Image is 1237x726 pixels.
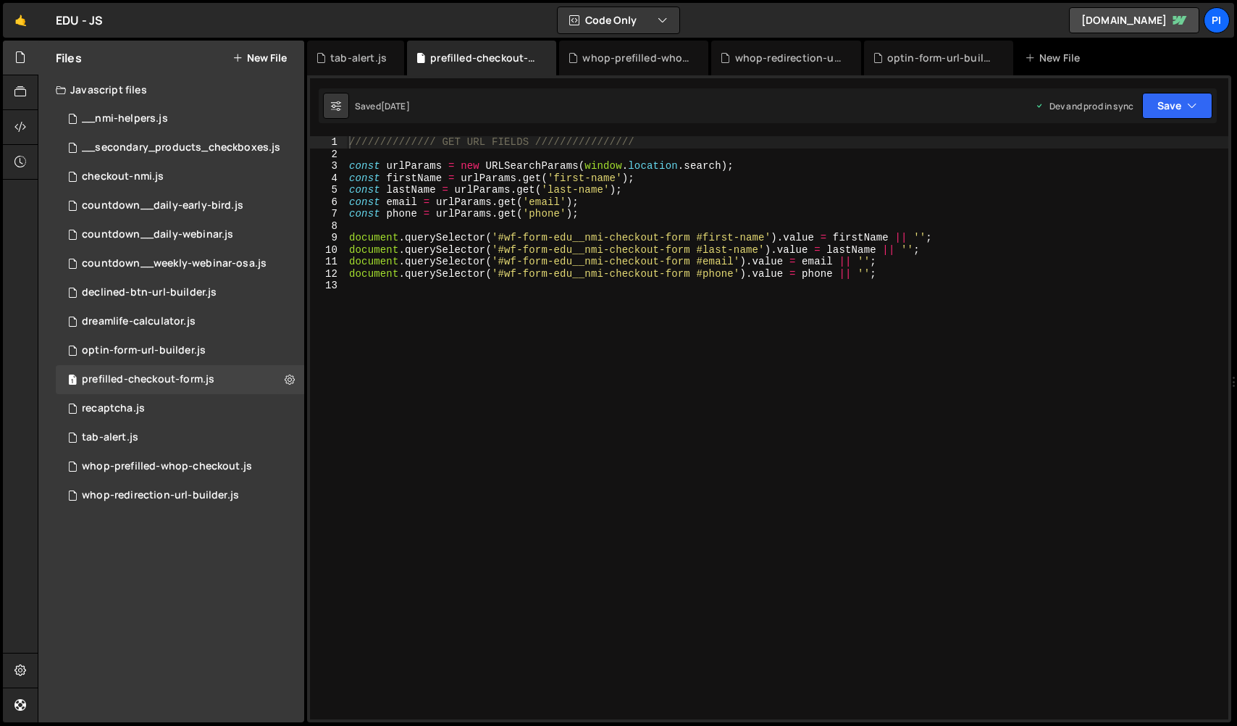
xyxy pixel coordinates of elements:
div: countdown__weekly-webinar-osa.js [82,257,267,270]
div: declined-btn-url-builder.js [82,286,217,299]
div: Javascript files [38,75,304,104]
div: 12844/31643.js [56,249,304,278]
div: 8 [310,220,347,233]
div: New File [1025,51,1086,65]
div: 12844/36864.js [56,220,304,249]
a: Pi [1204,7,1230,33]
h2: Files [56,50,82,66]
div: optin-form-url-builder.js [887,51,996,65]
div: tab-alert.js [330,51,387,65]
div: 12844/47138.js [56,452,304,481]
div: 12844/34738.js [56,394,304,423]
div: countdown__daily-webinar.js [82,228,233,241]
div: 13 [310,280,347,292]
div: whop-redirection-url-builder.js [735,51,844,65]
button: Code Only [558,7,679,33]
div: checkout-nmi.js [82,170,164,183]
div: 12844/35707.js [56,191,304,220]
div: prefilled-checkout-form.js [430,51,539,65]
span: 1 [68,375,77,387]
div: 12844/31893.js [56,336,304,365]
div: 12844/34969.js [56,307,304,336]
div: whop-redirection-url-builder.js [56,481,304,510]
div: recaptcha.js [82,402,145,415]
div: 3 [310,160,347,172]
div: 12844/31459.js [56,162,304,191]
div: 4 [310,172,347,185]
div: whop-prefilled-whop-checkout.js [82,460,252,473]
button: Save [1142,93,1212,119]
div: 12844/31703.js [56,133,309,162]
div: 12844/31896.js [56,278,304,307]
a: [DOMAIN_NAME] [1069,7,1199,33]
div: 10 [310,244,347,256]
div: whop-prefilled-whop-checkout.js [582,51,691,65]
div: 6 [310,196,347,209]
a: 🤙 [3,3,38,38]
div: prefilled-checkout-form.js [82,373,214,386]
div: countdown__daily-early-bird.js [82,199,243,212]
div: [DATE] [381,100,410,112]
div: 1 [310,136,347,149]
div: whop-redirection-url-builder.js [82,489,239,502]
div: __secondary_products_checkboxes.js [82,141,280,154]
button: New File [232,52,287,64]
div: Dev and prod in sync [1035,100,1133,112]
div: EDU - JS [56,12,103,29]
div: 7 [310,208,347,220]
div: Saved [355,100,410,112]
div: 9 [310,232,347,244]
div: 11 [310,256,347,268]
div: tab-alert.js [82,431,138,444]
div: dreamlife-calculator.js [82,315,196,328]
div: 12844/31702.js [56,104,304,133]
div: optin-form-url-builder.js [82,344,206,357]
div: 2 [310,149,347,161]
div: 5 [310,184,347,196]
div: 12 [310,268,347,280]
div: __nmi-helpers.js [82,112,168,125]
div: 12844/31892.js [56,365,304,394]
div: 12844/35655.js [56,423,304,452]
